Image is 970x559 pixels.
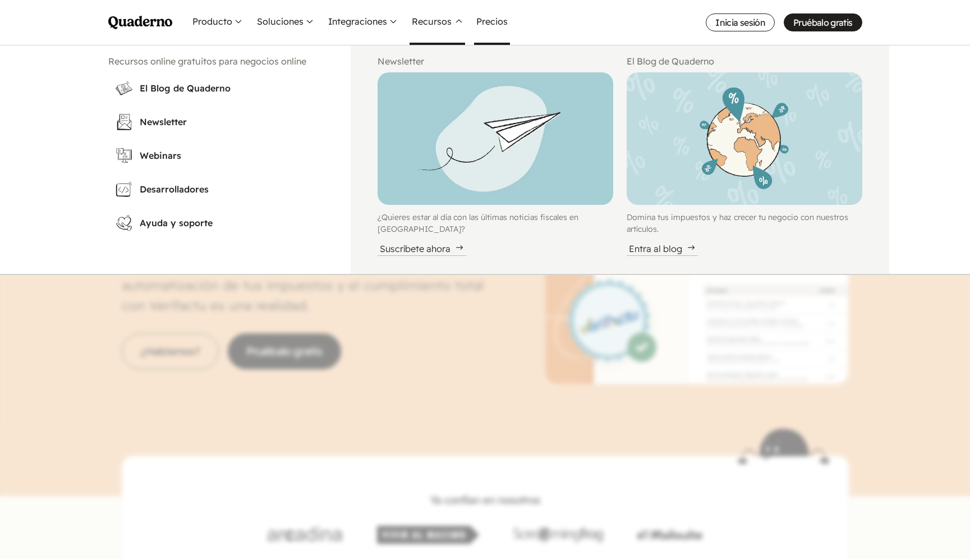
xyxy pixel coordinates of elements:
[378,212,613,235] p: ¿Quieres estar al día con las últimas noticias fiscales en [GEOGRAPHIC_DATA]?
[140,182,317,196] h3: Desarrolladores
[378,72,613,256] a: Paper plain illustration¿Quieres estar al día con las últimas noticias fiscales en [GEOGRAPHIC_DA...
[706,13,775,31] a: Inicia sesión
[378,72,613,205] img: Paper plain illustration
[627,212,862,235] p: Domina tus impuestos y haz crecer tu negocio con nuestros artículos.
[108,140,324,171] a: Webinars
[627,72,862,205] img: Illustration of Worldwide Tax Guides
[108,106,324,138] a: Newsletter
[627,72,862,256] a: Illustration of Worldwide Tax GuidesDomina tus impuestos y haz crecer tu negocio con nuestros art...
[108,72,324,104] a: El Blog de Quaderno
[627,242,698,256] div: Entra al blog
[140,216,317,230] h3: Ayuda y soporte
[378,54,613,68] h2: Newsletter
[140,115,317,129] h3: Newsletter
[140,149,317,162] h3: Webinars
[784,13,862,31] a: Pruébalo gratis
[140,81,317,95] h3: El Blog de Quaderno
[108,173,324,205] a: Desarrolladores
[108,54,324,68] h2: Recursos online gratuitos para negocios online
[378,242,466,256] div: Suscríbete ahora
[627,54,862,68] h2: El Blog de Quaderno
[108,207,324,239] a: Ayuda y soporte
